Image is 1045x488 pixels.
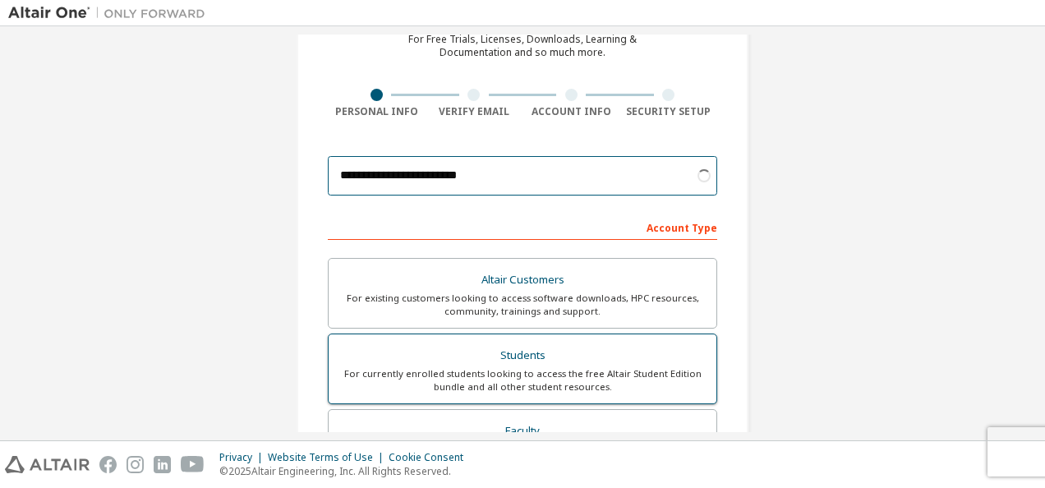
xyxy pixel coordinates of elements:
[127,456,144,473] img: instagram.svg
[408,33,637,59] div: For Free Trials, Licenses, Downloads, Learning & Documentation and so much more.
[338,269,707,292] div: Altair Customers
[426,105,523,118] div: Verify Email
[8,5,214,21] img: Altair One
[338,420,707,443] div: Faculty
[328,105,426,118] div: Personal Info
[338,367,707,394] div: For currently enrolled students looking to access the free Altair Student Edition bundle and all ...
[338,292,707,318] div: For existing customers looking to access software downloads, HPC resources, community, trainings ...
[99,456,117,473] img: facebook.svg
[620,105,718,118] div: Security Setup
[181,456,205,473] img: youtube.svg
[219,451,268,464] div: Privacy
[5,456,90,473] img: altair_logo.svg
[522,105,620,118] div: Account Info
[219,464,473,478] p: © 2025 Altair Engineering, Inc. All Rights Reserved.
[328,214,717,240] div: Account Type
[268,451,389,464] div: Website Terms of Use
[154,456,171,473] img: linkedin.svg
[338,344,707,367] div: Students
[389,451,473,464] div: Cookie Consent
